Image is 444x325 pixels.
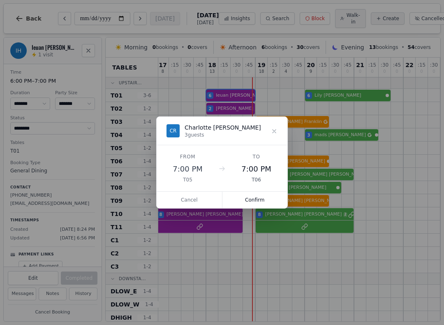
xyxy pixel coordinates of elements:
[166,176,209,183] div: T05
[222,192,288,208] button: Confirm
[166,163,209,175] div: 7:00 PM
[166,153,209,160] div: From
[185,132,261,138] div: 3 guests
[235,153,277,160] div: To
[235,163,277,175] div: 7:00 PM
[157,192,222,208] button: Cancel
[235,176,277,183] div: T06
[185,123,261,132] div: Charlotte [PERSON_NAME]
[166,124,180,137] div: CR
